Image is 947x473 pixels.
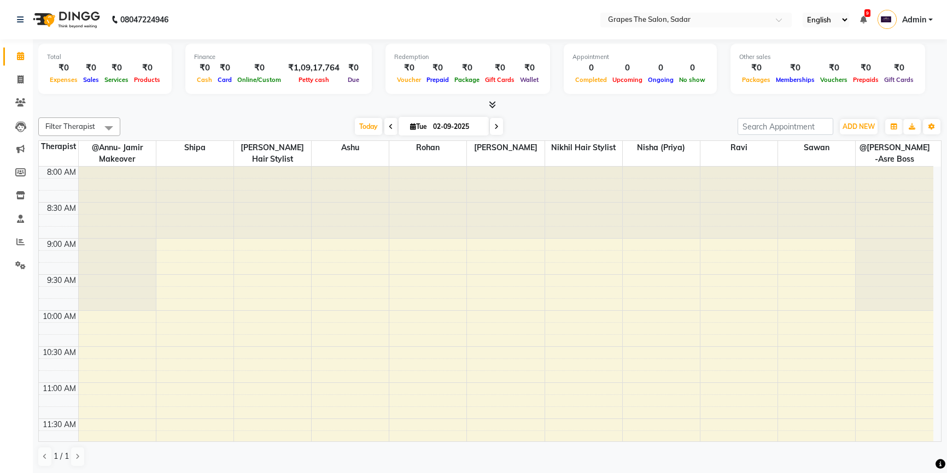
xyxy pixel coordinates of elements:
[235,62,284,74] div: ₹0
[131,62,163,74] div: ₹0
[120,4,168,35] b: 08047224946
[860,15,867,25] a: 9
[739,76,773,84] span: Packages
[676,62,708,74] div: 0
[79,141,156,166] span: @Annu- jamir makeover
[881,62,916,74] div: ₹0
[355,118,382,135] span: Today
[864,9,870,17] span: 9
[47,76,80,84] span: Expenses
[80,76,102,84] span: Sales
[40,347,78,358] div: 10:30 AM
[28,4,103,35] img: logo
[778,141,855,155] span: sawan
[45,203,78,214] div: 8:30 AM
[45,239,78,250] div: 9:00 AM
[902,14,926,26] span: Admin
[424,62,452,74] div: ₹0
[482,62,517,74] div: ₹0
[773,76,817,84] span: Memberships
[545,141,622,155] span: Nikhil Hair stylist
[344,62,363,74] div: ₹0
[394,76,424,84] span: Voucher
[817,76,850,84] span: Vouchers
[739,52,916,62] div: Other sales
[47,52,163,62] div: Total
[284,62,344,74] div: ₹1,09,17,764
[39,141,78,152] div: Therapist
[572,62,610,74] div: 0
[645,76,676,84] span: Ongoing
[389,141,466,155] span: rohan
[45,275,78,286] div: 9:30 AM
[517,62,541,74] div: ₹0
[610,62,645,74] div: 0
[131,76,163,84] span: Products
[840,119,878,134] button: ADD NEW
[40,311,78,322] div: 10:00 AM
[738,118,833,135] input: Search Appointment
[739,62,773,74] div: ₹0
[312,141,389,155] span: ashu
[234,141,311,166] span: [PERSON_NAME] hair stylist
[80,62,102,74] div: ₹0
[54,451,69,462] span: 1 / 1
[856,141,933,166] span: @[PERSON_NAME]-Asre Boss
[850,76,881,84] span: Prepaids
[215,62,235,74] div: ₹0
[40,383,78,394] div: 11:00 AM
[102,76,131,84] span: Services
[878,10,897,29] img: Admin
[467,141,544,155] span: [PERSON_NAME]
[572,76,610,84] span: Completed
[45,122,95,131] span: Filter Therapist
[40,419,78,430] div: 11:30 AM
[700,141,778,155] span: ravi
[572,52,708,62] div: Appointment
[452,76,482,84] span: Package
[610,76,645,84] span: Upcoming
[452,62,482,74] div: ₹0
[194,76,215,84] span: Cash
[482,76,517,84] span: Gift Cards
[194,52,363,62] div: Finance
[424,76,452,84] span: Prepaid
[47,62,80,74] div: ₹0
[215,76,235,84] span: Card
[45,167,78,178] div: 8:00 AM
[850,62,881,74] div: ₹0
[623,141,700,155] span: nisha (priya)
[296,76,332,84] span: Petty cash
[407,122,430,131] span: Tue
[235,76,284,84] span: Online/Custom
[394,52,541,62] div: Redemption
[345,76,362,84] span: Due
[102,62,131,74] div: ₹0
[394,62,424,74] div: ₹0
[881,76,916,84] span: Gift Cards
[194,62,215,74] div: ₹0
[773,62,817,74] div: ₹0
[817,62,850,74] div: ₹0
[843,122,875,131] span: ADD NEW
[517,76,541,84] span: Wallet
[645,62,676,74] div: 0
[156,141,233,155] span: shipa
[430,119,484,135] input: 2025-09-02
[676,76,708,84] span: No show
